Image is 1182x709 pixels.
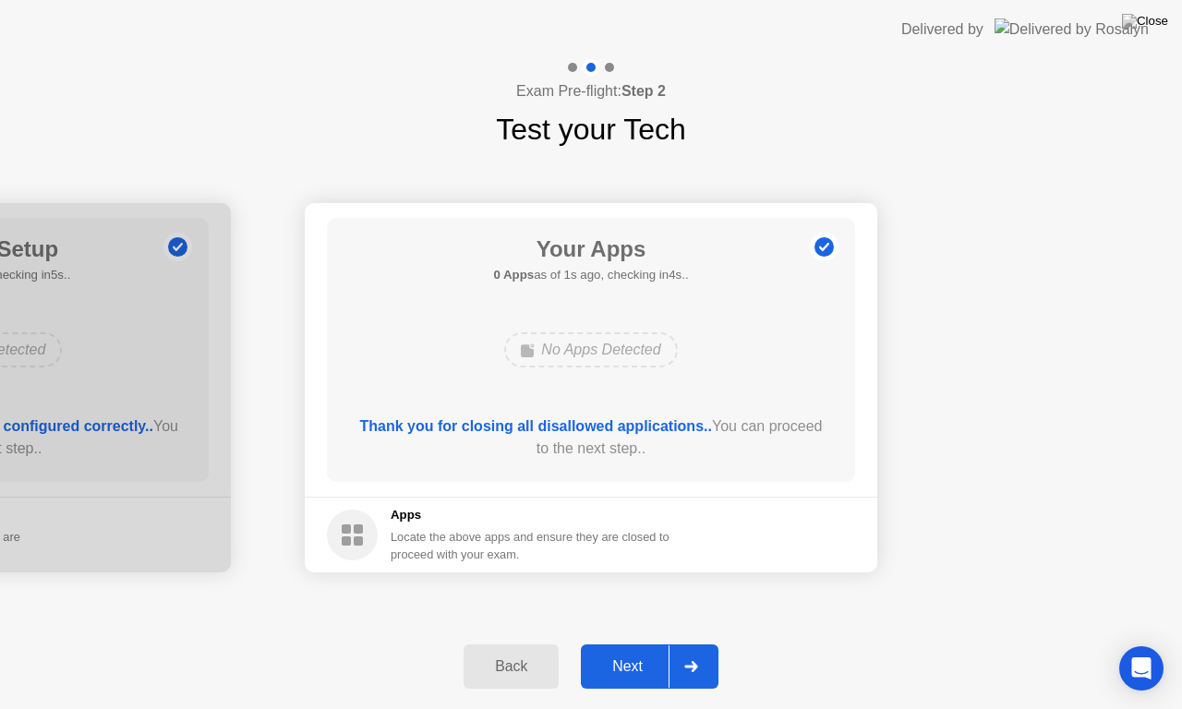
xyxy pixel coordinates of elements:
[496,107,686,151] h1: Test your Tech
[464,644,559,689] button: Back
[493,233,688,266] h1: Your Apps
[516,80,666,102] h4: Exam Pre-flight:
[360,418,712,434] b: Thank you for closing all disallowed applications..
[354,415,829,460] div: You can proceed to the next step..
[581,644,718,689] button: Next
[469,658,553,675] div: Back
[901,18,983,41] div: Delivered by
[493,266,688,284] h5: as of 1s ago, checking in4s..
[391,528,670,563] div: Locate the above apps and ensure they are closed to proceed with your exam.
[493,268,534,282] b: 0 Apps
[1119,646,1164,691] div: Open Intercom Messenger
[995,18,1149,40] img: Delivered by Rosalyn
[621,83,666,99] b: Step 2
[1122,14,1168,29] img: Close
[504,332,677,367] div: No Apps Detected
[586,658,669,675] div: Next
[391,506,670,524] h5: Apps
